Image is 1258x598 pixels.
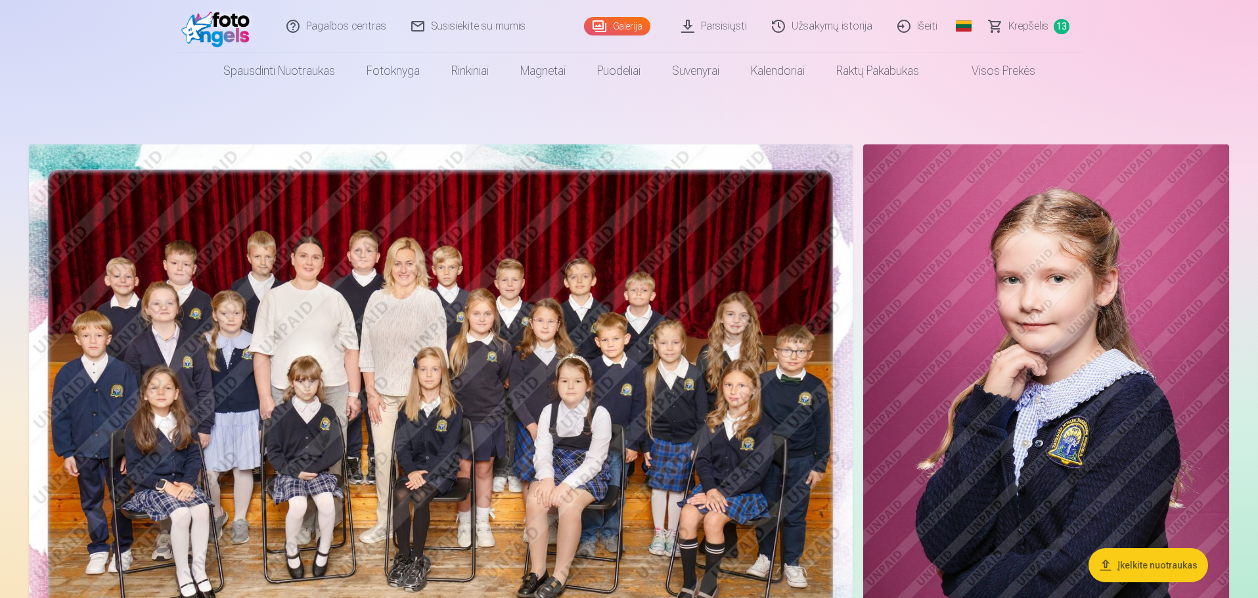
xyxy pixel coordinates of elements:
[935,53,1051,89] a: Visos prekės
[436,53,505,89] a: Rinkiniai
[505,53,581,89] a: Magnetai
[1054,19,1069,34] span: 13
[820,53,935,89] a: Raktų pakabukas
[351,53,436,89] a: Fotoknyga
[181,5,257,47] img: /fa2
[581,53,656,89] a: Puodeliai
[1008,18,1048,34] span: Krepšelis
[584,17,650,35] a: Galerija
[656,53,735,89] a: Suvenyrai
[735,53,820,89] a: Kalendoriai
[1089,548,1208,582] button: Įkelkite nuotraukas
[208,53,351,89] a: Spausdinti nuotraukas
